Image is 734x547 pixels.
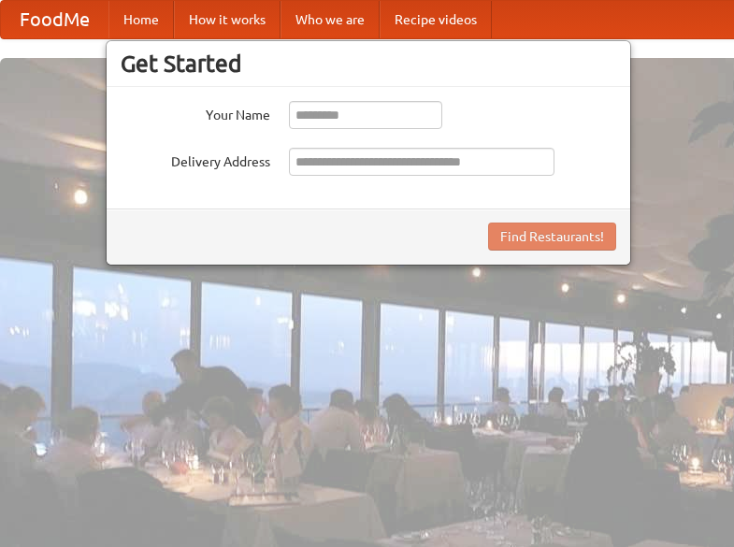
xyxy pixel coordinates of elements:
[121,148,270,171] label: Delivery Address
[121,50,616,78] h3: Get Started
[380,1,492,38] a: Recipe videos
[488,223,616,251] button: Find Restaurants!
[281,1,380,38] a: Who we are
[174,1,281,38] a: How it works
[1,1,108,38] a: FoodMe
[121,101,270,124] label: Your Name
[108,1,174,38] a: Home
